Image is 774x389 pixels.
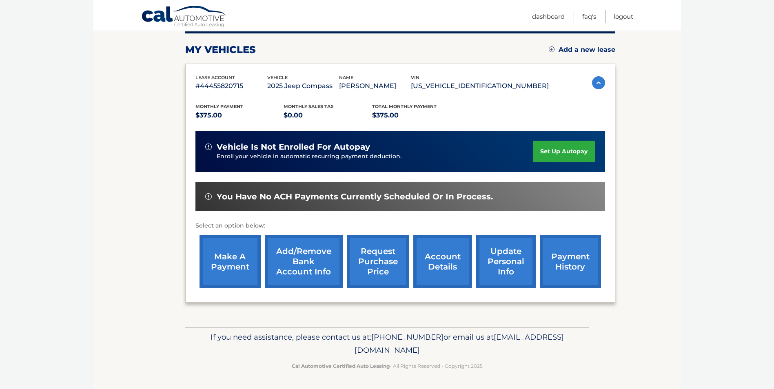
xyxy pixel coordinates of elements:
span: vehicle [267,75,288,80]
span: vehicle is not enrolled for autopay [217,142,370,152]
img: alert-white.svg [205,144,212,150]
a: set up autopay [533,141,595,162]
a: Add a new lease [549,46,615,54]
span: [PHONE_NUMBER] [371,332,444,342]
a: account details [413,235,472,288]
span: Monthly Payment [195,104,243,109]
span: Total Monthly Payment [372,104,437,109]
a: Add/Remove bank account info [265,235,343,288]
p: Select an option below: [195,221,605,231]
img: alert-white.svg [205,193,212,200]
a: Dashboard [532,10,565,23]
strong: Cal Automotive Certified Auto Leasing [292,363,390,369]
p: Enroll your vehicle in automatic recurring payment deduction. [217,152,533,161]
a: Logout [614,10,633,23]
a: payment history [540,235,601,288]
p: #44455820715 [195,80,267,92]
a: make a payment [200,235,261,288]
p: [PERSON_NAME] [339,80,411,92]
a: update personal info [476,235,536,288]
h2: my vehicles [185,44,256,56]
p: 2025 Jeep Compass [267,80,339,92]
span: name [339,75,353,80]
p: - All Rights Reserved - Copyright 2025 [191,362,584,370]
span: You have no ACH payments currently scheduled or in process. [217,192,493,202]
img: add.svg [549,46,554,52]
a: request purchase price [347,235,409,288]
span: vin [411,75,419,80]
img: accordion-active.svg [592,76,605,89]
a: FAQ's [582,10,596,23]
span: [EMAIL_ADDRESS][DOMAIN_NAME] [355,332,564,355]
p: [US_VEHICLE_IDENTIFICATION_NUMBER] [411,80,549,92]
span: lease account [195,75,235,80]
span: Monthly sales Tax [284,104,334,109]
a: Cal Automotive [141,5,227,29]
p: $375.00 [195,110,284,121]
p: If you need assistance, please contact us at: or email us at [191,331,584,357]
p: $0.00 [284,110,372,121]
p: $375.00 [372,110,461,121]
